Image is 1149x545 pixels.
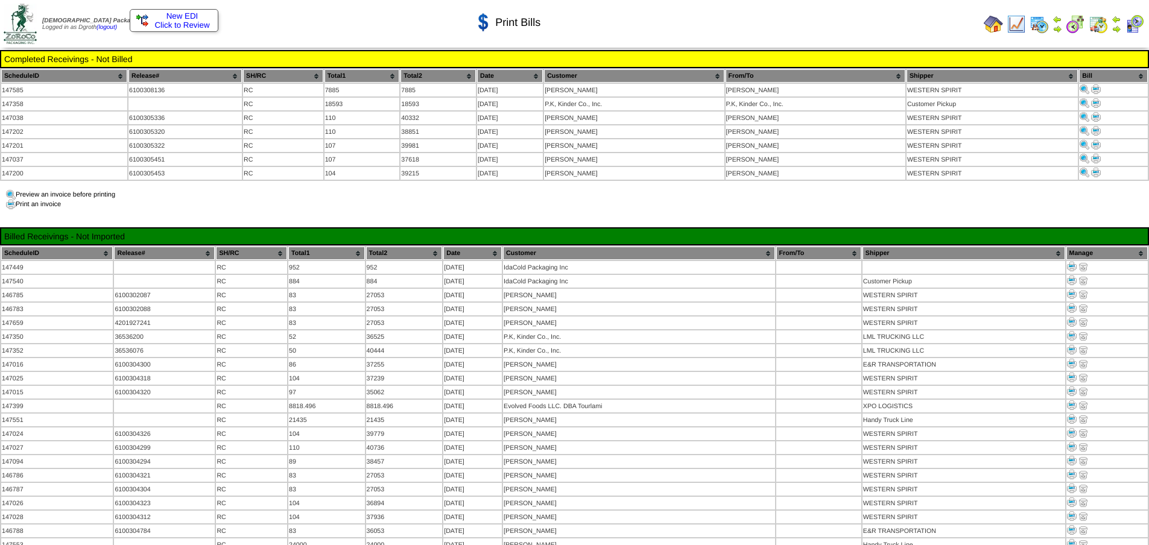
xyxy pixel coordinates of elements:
[366,469,443,482] td: 27053
[1091,126,1101,136] img: Print
[503,455,774,468] td: [PERSON_NAME]
[1067,497,1077,507] img: Print
[128,69,242,83] th: Release#
[366,386,443,399] td: 35062
[1067,262,1077,271] img: Print
[366,247,443,260] th: Total2
[42,17,143,24] span: [DEMOGRAPHIC_DATA] Packaging
[544,139,724,152] td: [PERSON_NAME]
[114,330,215,343] td: 36536200
[544,153,724,166] td: [PERSON_NAME]
[136,11,212,30] a: New EDI Click to Review
[863,400,1065,412] td: XPO LOGISTICS
[324,84,400,96] td: 7885
[443,289,502,301] td: [DATE]
[776,247,861,260] th: From/To
[1112,14,1121,24] img: arrowleft.gif
[42,17,143,31] span: Logged in as Dgroth
[243,167,323,180] td: RC
[1080,84,1089,94] img: Print
[288,275,365,288] td: 884
[128,139,242,152] td: 6100305322
[216,469,287,482] td: RC
[1,344,113,357] td: 147352
[288,414,365,426] td: 21435
[863,275,1065,288] td: Customer Pickup
[1080,140,1089,150] img: Print
[1052,24,1062,34] img: arrowright.gif
[863,427,1065,440] td: WESTERN SPIRIT
[1078,359,1088,368] img: delete.gif
[1067,317,1077,327] img: Print
[288,330,365,343] td: 52
[1078,414,1088,424] img: delete.gif
[477,98,543,110] td: [DATE]
[1007,14,1026,34] img: line_graph.gif
[1078,345,1088,354] img: delete.gif
[1078,428,1088,438] img: delete.gif
[443,358,502,371] td: [DATE]
[863,414,1065,426] td: Handy Truck Line
[984,14,1003,34] img: home.gif
[1067,359,1077,368] img: Print
[503,483,774,496] td: [PERSON_NAME]
[503,427,774,440] td: [PERSON_NAME]
[324,167,400,180] td: 104
[863,330,1065,343] td: LML TRUCKING LLC
[366,414,443,426] td: 21435
[400,125,476,138] td: 38851
[1,139,127,152] td: 147201
[4,54,1145,65] td: Completed Receivings - Not Billed
[1,112,127,124] td: 147038
[1078,262,1088,271] img: delete.gif
[114,441,215,454] td: 6100304299
[288,441,365,454] td: 110
[1067,414,1077,424] img: Print
[443,386,502,399] td: [DATE]
[1,84,127,96] td: 147585
[288,261,365,274] td: 952
[443,303,502,315] td: [DATE]
[1078,525,1088,535] img: delete.gif
[1,153,127,166] td: 147037
[288,427,365,440] td: 104
[216,330,287,343] td: RC
[288,344,365,357] td: 50
[503,344,774,357] td: P.K, Kinder Co., Inc.
[114,358,215,371] td: 6100304300
[544,125,724,138] td: [PERSON_NAME]
[503,303,774,315] td: [PERSON_NAME]
[366,455,443,468] td: 38457
[443,497,502,509] td: [DATE]
[216,427,287,440] td: RC
[863,441,1065,454] td: WESTERN SPIRIT
[503,358,774,371] td: [PERSON_NAME]
[1066,247,1148,260] th: Manage
[907,167,1078,180] td: WESTERN SPIRIT
[216,372,287,385] td: RC
[1,98,127,110] td: 147358
[4,4,37,44] img: zoroco-logo-small.webp
[907,84,1078,96] td: WESTERN SPIRIT
[1067,303,1077,313] img: Print
[1125,14,1144,34] img: calendarcustomer.gif
[216,247,287,260] th: SH/RC
[443,427,502,440] td: [DATE]
[1,441,113,454] td: 147027
[114,497,215,509] td: 6100304323
[1067,428,1077,438] img: Print
[1030,14,1049,34] img: calendarprod.gif
[1091,112,1101,122] img: Print
[544,167,724,180] td: [PERSON_NAME]
[1052,14,1062,24] img: arrowleft.gif
[1,469,113,482] td: 146786
[1080,126,1089,136] img: Print
[1067,331,1077,341] img: Print
[324,125,400,138] td: 110
[243,84,323,96] td: RC
[243,153,323,166] td: RC
[6,200,16,209] img: print.gif
[216,400,287,412] td: RC
[243,112,323,124] td: RC
[1091,98,1101,108] img: Print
